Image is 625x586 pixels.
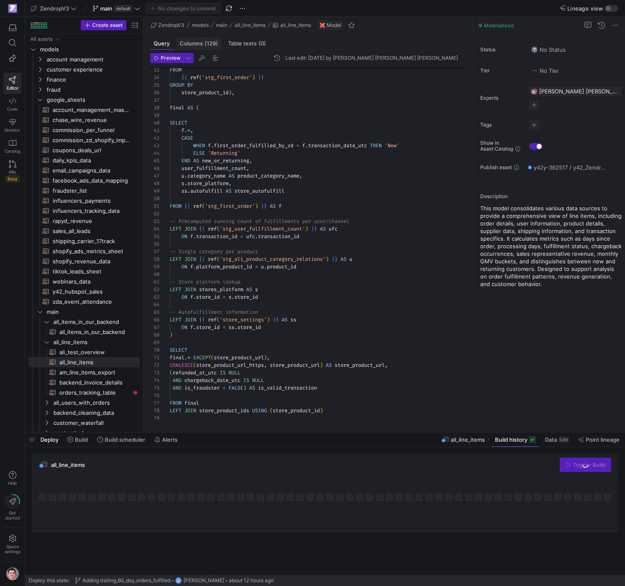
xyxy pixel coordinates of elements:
[480,204,622,288] p: This model consolidates various data sources to provide a comprehensive view of line items, inclu...
[93,432,149,447] button: Build scheduler
[184,256,196,263] span: JOIN
[150,96,160,104] div: 37
[29,115,140,125] a: chase_wire_revenue​​​​​​​​​​
[47,75,138,85] span: finance
[529,44,568,55] button: No statusNo Status
[29,226,140,236] div: Press SPACE to select this row.
[279,203,282,209] span: f
[47,307,138,317] span: main
[150,104,160,111] div: 38
[181,157,190,164] span: END
[320,23,325,28] img: undefined
[53,408,138,418] span: backend_cleaning_data
[170,82,184,88] span: GROUP
[196,233,237,240] span: transaction_id
[53,216,130,226] span: rapyd_revenue​​​​​​​​​​
[150,217,160,225] div: 53
[150,255,160,263] div: 58
[220,225,305,232] span: 'stg_user_fullfillment_count'
[3,157,21,186] a: PRsBeta
[217,256,220,263] span: (
[29,276,140,286] a: webinars_data​​​​​​​​​​
[53,186,130,196] span: fraudster_list​​​​​​​​​​
[258,74,261,81] span: }
[29,357,140,367] a: all_line_items​​​​​​​​​​
[574,432,623,447] button: Point lineage
[47,85,138,95] span: fraud
[252,74,255,81] span: )
[184,225,196,232] span: JOIN
[149,20,186,30] button: ZendropV3
[231,89,234,96] span: ,
[534,164,608,171] span: y42y-362517 / y42_ZendropV3_main / all_line_items
[235,22,266,28] span: all_line_items
[5,544,21,554] span: Space settings
[29,34,140,44] div: Press SPACE to select this row.
[327,22,341,28] span: Model
[214,20,229,30] button: main
[29,377,140,387] a: backend_invoice_details​​​​​​​​​​
[150,149,160,157] div: 44
[59,327,130,337] span: all_items_in_our_backend​​​​​​​​​​
[29,85,140,95] div: Press SPACE to select this row.
[8,4,17,13] img: https://storage.googleapis.com/y42-prod-data-exchange/images/qZXOSqkTtPuVcXVzF40oUlM07HVTwZXfPK0U...
[261,74,264,81] span: }
[150,111,160,119] div: 39
[258,41,266,46] span: (0)
[29,115,140,125] div: Press SPACE to select this row.
[3,136,21,157] a: Catalog
[187,180,229,187] span: store_platform
[181,127,184,134] span: f
[53,398,138,408] span: all_users_with_orders
[150,74,160,81] div: 34
[105,436,145,443] span: Build scheduler
[261,203,264,209] span: }
[53,277,130,286] span: webinars_data​​​​​​​​​​
[29,186,140,196] div: Press SPACE to select this row.
[29,74,140,85] div: Press SPACE to select this row.
[53,206,130,216] span: influencers_tracking_data​​​​​​​​​​
[29,3,79,14] button: ZendropV3
[480,164,512,170] span: Publish asset
[150,202,160,210] div: 51
[29,125,140,135] div: Press SPACE to select this row.
[150,180,160,187] div: 48
[53,105,130,115] span: account_management_mastersheet​​​​​​​​​​
[228,41,266,46] span: Table tests
[29,246,140,256] a: shopify_ads_metrics_sheet​​​​​​​​​​
[59,358,130,367] span: all_line_items​​​​​​​​​​
[170,66,181,73] span: FROM
[3,467,21,489] button: Help
[29,327,140,337] a: all_items_in_our_backend​​​​​​​​​​
[53,297,130,307] span: zda_event_attendance​​​​​​​​​​
[7,85,19,90] span: Editor
[53,236,130,246] span: shipping_carrier_17track​​​​​​​​​​
[184,172,187,179] span: .
[53,156,130,165] span: daily_kpis_data​​​​​​​​​​
[5,175,19,182] span: Beta
[114,5,133,12] span: default
[29,145,140,155] div: Press SPACE to select this row.
[150,81,160,89] div: 35
[237,172,299,179] span: product_category_name
[5,127,20,133] span: Monitor
[531,67,559,74] span: No Tier
[92,22,122,28] span: Create asset
[29,367,140,377] a: am_line_items_export​​​​​​​​​​
[29,216,140,226] a: rapyd_revenue​​​​​​​​​​
[150,210,160,217] div: 52
[29,236,140,246] a: shipping_carrier_17track​​​​​​​​​​
[100,5,112,12] span: main
[208,150,240,156] span: 'Returning'
[545,436,557,443] span: Data
[29,135,140,145] div: Press SPACE to select this row.
[29,307,140,317] div: Press SPACE to select this row.
[170,203,181,209] span: FROM
[184,578,224,583] span: [PERSON_NAME]
[184,203,187,209] span: {
[541,432,573,447] button: Data53M
[64,432,92,447] button: Build
[29,196,140,206] a: influencers_payments​​​​​​​​​​
[150,248,160,255] div: 57
[229,172,234,179] span: AS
